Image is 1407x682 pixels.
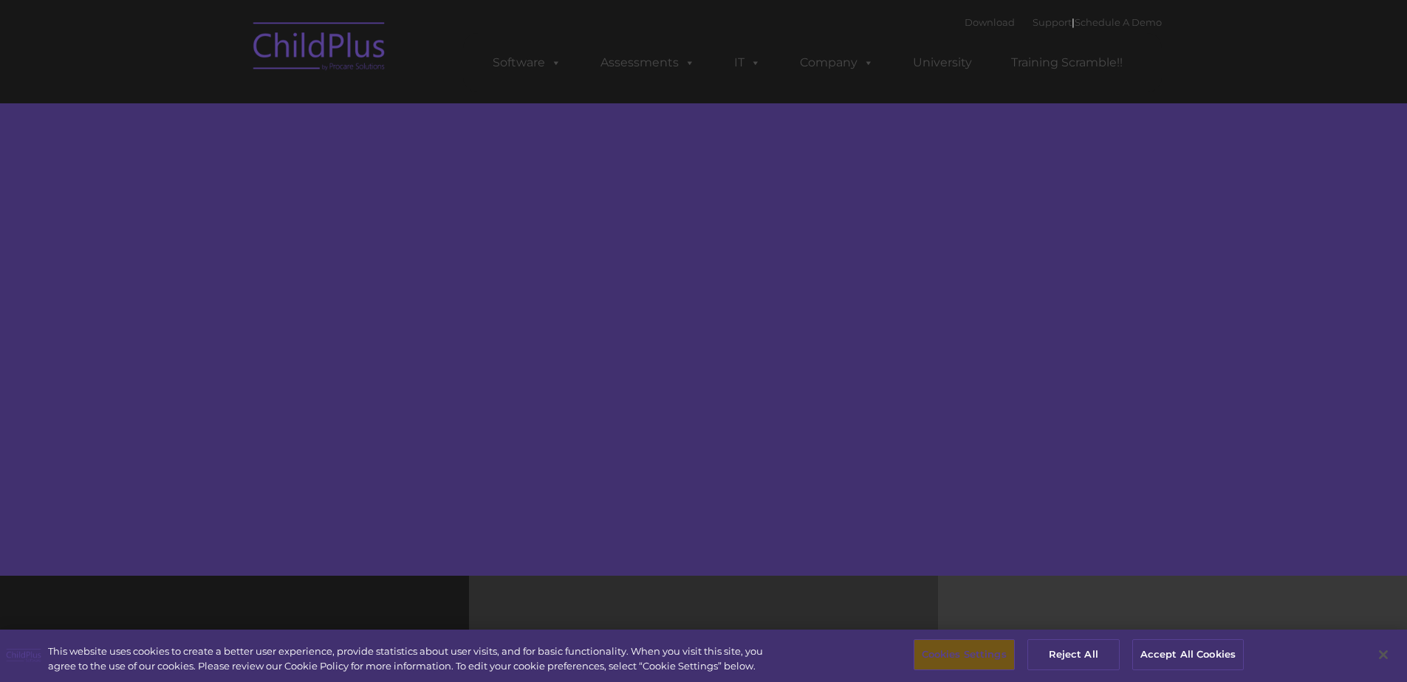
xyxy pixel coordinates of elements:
[48,644,774,673] div: This website uses cookies to create a better user experience, provide statistics about user visit...
[1033,16,1072,28] a: Support
[478,48,576,77] a: Software
[965,16,1015,28] a: Download
[965,16,1162,28] font: |
[246,12,394,86] img: ChildPlus by Procare Solutions
[996,48,1137,77] a: Training Scramble!!
[719,48,776,77] a: IT
[898,48,987,77] a: University
[586,48,710,77] a: Assessments
[1027,639,1120,670] button: Reject All
[785,48,889,77] a: Company
[1075,16,1162,28] a: Schedule A Demo
[914,639,1015,670] button: Cookies Settings
[1132,639,1244,670] button: Accept All Cookies
[1367,638,1400,671] button: Close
